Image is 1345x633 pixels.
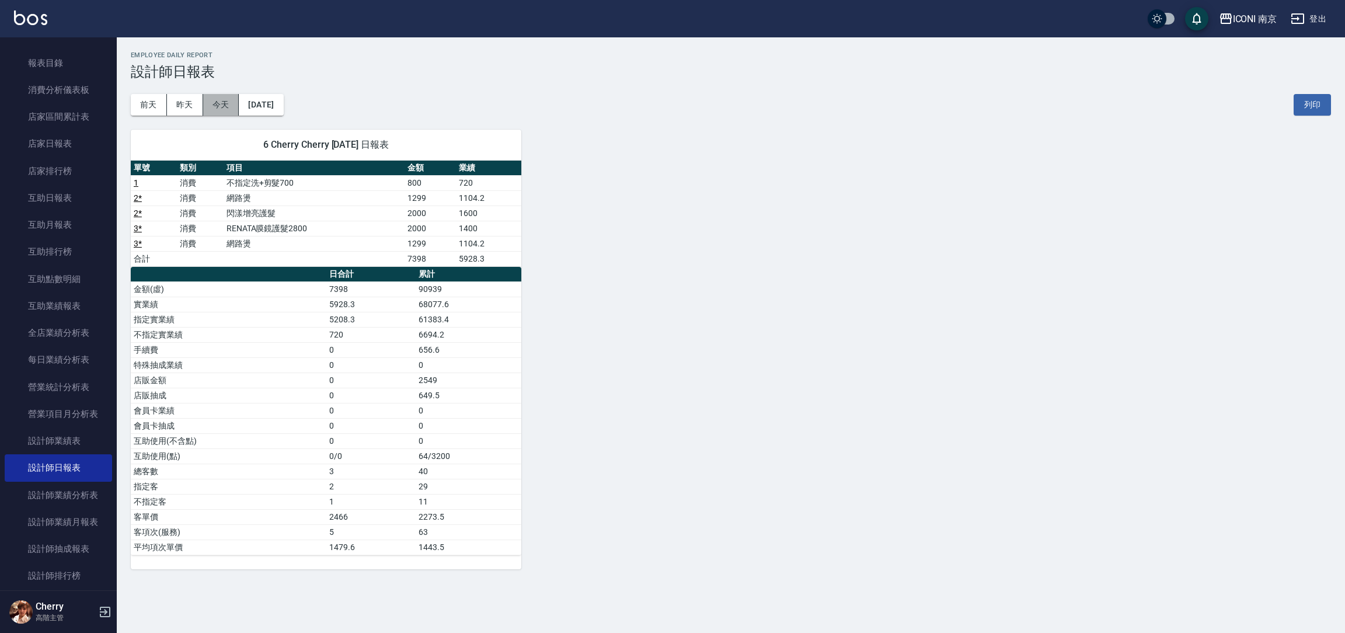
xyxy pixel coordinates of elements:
[1286,8,1331,30] button: 登出
[326,267,416,282] th: 日合計
[167,94,203,116] button: 昨天
[224,190,405,206] td: 網路燙
[131,448,326,464] td: 互助使用(點)
[326,281,416,297] td: 7398
[326,479,416,494] td: 2
[36,601,95,613] h5: Cherry
[456,161,521,176] th: 業績
[177,190,223,206] td: 消費
[5,130,112,157] a: 店家日報表
[131,357,326,373] td: 特殊抽成業績
[416,267,521,282] th: 累計
[405,175,456,190] td: 800
[131,94,167,116] button: 前天
[5,509,112,535] a: 設計師業績月報表
[131,373,326,388] td: 店販金額
[131,161,177,176] th: 單號
[131,342,326,357] td: 手續費
[416,342,521,357] td: 656.6
[131,327,326,342] td: 不指定實業績
[416,479,521,494] td: 29
[5,535,112,562] a: 設計師抽成報表
[131,403,326,418] td: 會員卡業績
[131,433,326,448] td: 互助使用(不含點)
[5,185,112,211] a: 互助日報表
[177,236,223,251] td: 消費
[1214,7,1282,31] button: ICONI 南京
[326,327,416,342] td: 720
[326,403,416,418] td: 0
[416,281,521,297] td: 90939
[131,494,326,509] td: 不指定客
[5,211,112,238] a: 互助月報表
[416,327,521,342] td: 6694.2
[5,238,112,265] a: 互助排行榜
[456,251,521,266] td: 5928.3
[131,64,1331,80] h3: 設計師日報表
[416,509,521,524] td: 2273.5
[326,509,416,524] td: 2466
[203,94,239,116] button: 今天
[416,418,521,433] td: 0
[416,540,521,555] td: 1443.5
[416,297,521,312] td: 68077.6
[416,357,521,373] td: 0
[224,175,405,190] td: 不指定洗+剪髮700
[416,524,521,540] td: 63
[5,562,112,589] a: 設計師排行榜
[5,454,112,481] a: 設計師日報表
[326,297,416,312] td: 5928.3
[405,251,456,266] td: 7398
[456,175,521,190] td: 720
[1233,12,1277,26] div: ICONI 南京
[405,190,456,206] td: 1299
[5,293,112,319] a: 互助業績報表
[326,448,416,464] td: 0/0
[5,401,112,427] a: 營業項目月分析表
[9,600,33,624] img: Person
[14,11,47,25] img: Logo
[224,161,405,176] th: 項目
[456,221,521,236] td: 1400
[177,221,223,236] td: 消費
[131,312,326,327] td: 指定實業績
[326,433,416,448] td: 0
[224,236,405,251] td: 網路燙
[405,236,456,251] td: 1299
[177,161,223,176] th: 類別
[224,221,405,236] td: RENATA膜鏡護髮2800
[177,175,223,190] td: 消費
[131,388,326,403] td: 店販抽成
[131,464,326,479] td: 總客數
[5,50,112,76] a: 報表目錄
[131,251,177,266] td: 合計
[416,494,521,509] td: 11
[5,374,112,401] a: 營業統計分析表
[5,482,112,509] a: 設計師業績分析表
[131,281,326,297] td: 金額(虛)
[145,139,507,151] span: 6 Cherry Cherry [DATE] 日報表
[326,342,416,357] td: 0
[416,433,521,448] td: 0
[416,464,521,479] td: 40
[416,373,521,388] td: 2549
[131,51,1331,59] h2: Employee Daily Report
[177,206,223,221] td: 消費
[326,524,416,540] td: 5
[131,161,521,267] table: a dense table
[456,236,521,251] td: 1104.2
[131,267,521,555] table: a dense table
[405,221,456,236] td: 2000
[416,312,521,327] td: 61383.4
[416,403,521,418] td: 0
[405,161,456,176] th: 金額
[131,479,326,494] td: 指定客
[326,373,416,388] td: 0
[326,312,416,327] td: 5208.3
[36,613,95,623] p: 高階主管
[326,464,416,479] td: 3
[5,103,112,130] a: 店家區間累計表
[326,388,416,403] td: 0
[1185,7,1208,30] button: save
[131,418,326,433] td: 會員卡抽成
